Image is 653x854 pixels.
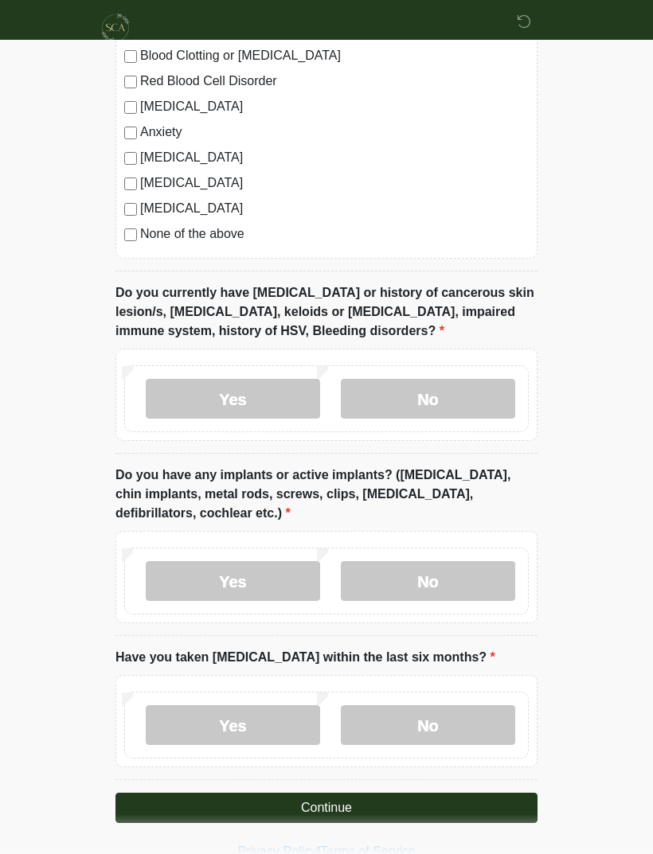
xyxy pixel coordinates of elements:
label: Yes [146,705,320,745]
input: [MEDICAL_DATA] [124,203,137,216]
input: Anxiety [124,127,137,139]
label: [MEDICAL_DATA] [140,97,529,116]
label: Do you have any implants or active implants? ([MEDICAL_DATA], chin implants, metal rods, screws, ... [115,466,538,523]
label: No [341,379,515,419]
input: Blood Clotting or [MEDICAL_DATA] [124,50,137,63]
label: Anxiety [140,123,529,142]
input: [MEDICAL_DATA] [124,152,137,165]
label: [MEDICAL_DATA] [140,148,529,167]
label: None of the above [140,224,529,244]
label: Blood Clotting or [MEDICAL_DATA] [140,46,529,65]
label: No [341,561,515,601]
label: [MEDICAL_DATA] [140,199,529,218]
label: [MEDICAL_DATA] [140,174,529,193]
button: Continue [115,793,538,823]
label: Red Blood Cell Disorder [140,72,529,91]
label: Yes [146,379,320,419]
label: Have you taken [MEDICAL_DATA] within the last six months? [115,648,495,667]
label: Yes [146,561,320,601]
input: Red Blood Cell Disorder [124,76,137,88]
label: No [341,705,515,745]
label: Do you currently have [MEDICAL_DATA] or history of cancerous skin lesion/s, [MEDICAL_DATA], keloi... [115,283,538,341]
input: [MEDICAL_DATA] [124,101,137,114]
input: [MEDICAL_DATA] [124,177,137,190]
img: Skinchic Dallas Logo [100,12,131,44]
input: None of the above [124,228,137,241]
